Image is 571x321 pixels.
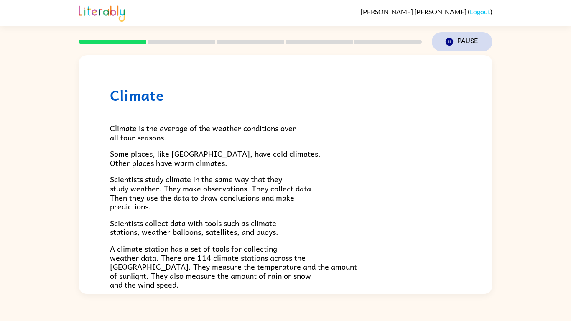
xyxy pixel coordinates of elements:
[110,173,314,212] span: Scientists study climate in the same way that they study weather. They make observations. They co...
[110,217,278,238] span: Scientists collect data with tools such as climate stations, weather balloons, satellites, and bu...
[79,3,125,22] img: Literably
[110,122,296,143] span: Climate is the average of the weather conditions over all four seasons.
[470,8,490,15] a: Logout
[110,242,357,290] span: A climate station has a set of tools for collecting weather data. There are 114 climate stations ...
[110,148,321,169] span: Some places, like [GEOGRAPHIC_DATA], have cold climates. Other places have warm climates.
[432,32,492,51] button: Pause
[361,8,468,15] span: [PERSON_NAME] [PERSON_NAME]
[361,8,492,15] div: ( )
[110,87,461,104] h1: Climate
